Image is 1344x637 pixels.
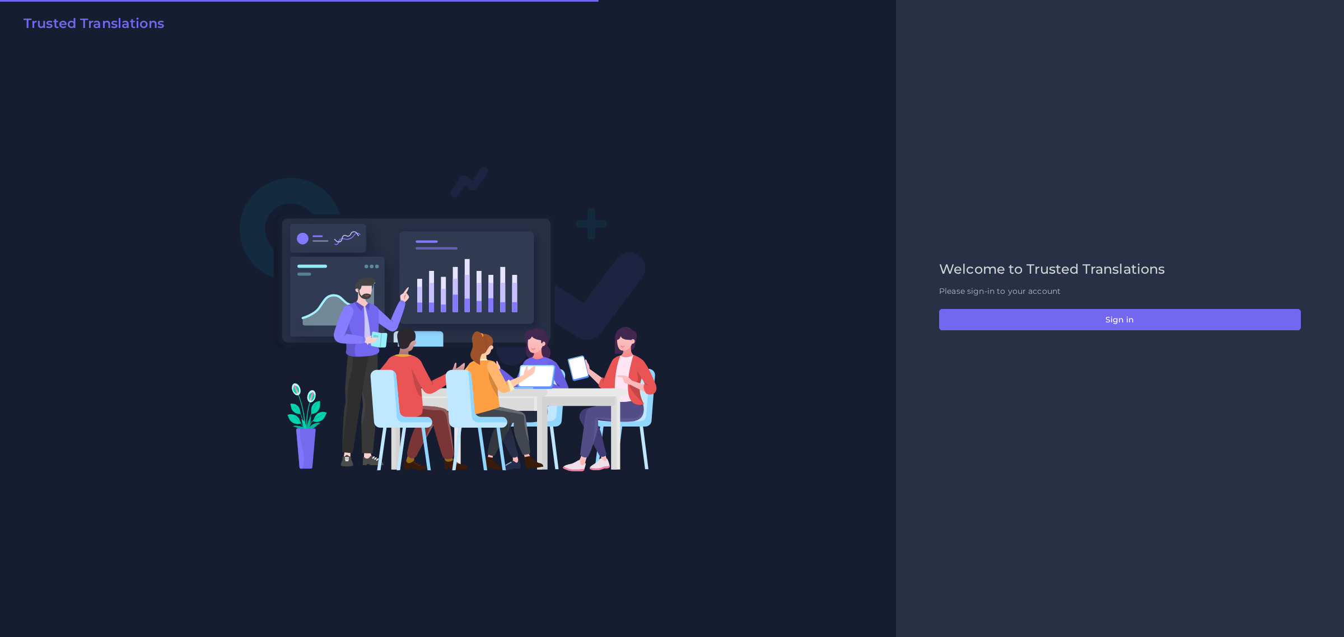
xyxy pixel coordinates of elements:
a: Trusted Translations [16,16,164,36]
h2: Welcome to Trusted Translations [939,261,1301,278]
img: Login V2 [239,166,657,472]
button: Sign in [939,309,1301,330]
h2: Trusted Translations [24,16,164,32]
p: Please sign-in to your account [939,285,1301,297]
